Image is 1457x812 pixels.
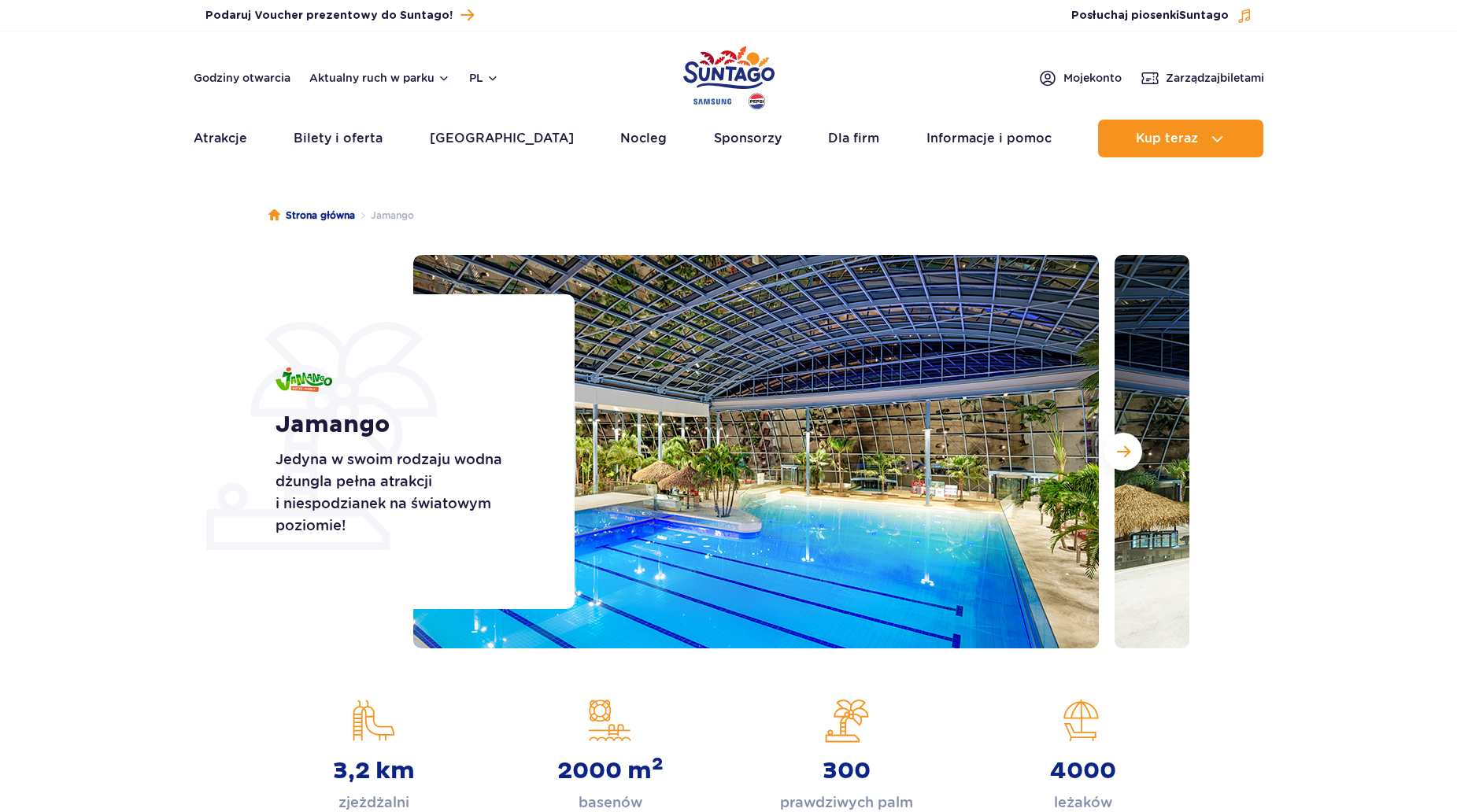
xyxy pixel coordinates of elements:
button: Następny slajd [1104,433,1142,471]
a: Nocleg [620,120,667,157]
strong: 3,2 km [333,757,415,785]
a: Godziny otwarcia [194,70,290,86]
strong: 2000 m [557,757,664,785]
a: [GEOGRAPHIC_DATA] [430,120,574,157]
span: Posłuchaj piosenki [1071,8,1229,24]
span: Podaruj Voucher prezentowy do Suntago! [205,8,453,24]
a: Atrakcje [194,120,247,157]
button: Aktualny ruch w parku [309,72,450,84]
a: Dla firm [828,120,879,157]
strong: 300 [823,757,871,785]
span: Moje konto [1063,70,1122,86]
a: Park of Poland [683,39,775,112]
a: Sponsorzy [714,120,782,157]
h1: Jamango [275,411,539,439]
a: Mojekonto [1038,68,1122,87]
a: Podaruj Voucher prezentowy do Suntago! [205,5,474,26]
span: Kup teraz [1136,131,1198,146]
span: Zarządzaj biletami [1166,70,1264,86]
img: Jamango [275,367,332,392]
button: Posłuchaj piosenkiSuntago [1071,8,1252,24]
a: Bilety i oferta [294,120,383,157]
li: Jamango [355,208,414,223]
a: Zarządzajbiletami [1141,68,1264,87]
sup: 2 [652,753,664,775]
button: Kup teraz [1098,120,1263,157]
button: pl [469,70,499,86]
a: Strona główna [268,208,355,223]
a: Informacje i pomoc [926,120,1052,157]
span: Suntago [1179,10,1229,21]
strong: 4000 [1050,757,1116,785]
p: Jedyna w swoim rodzaju wodna dżungla pełna atrakcji i niespodzianek na światowym poziomie! [275,448,539,537]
